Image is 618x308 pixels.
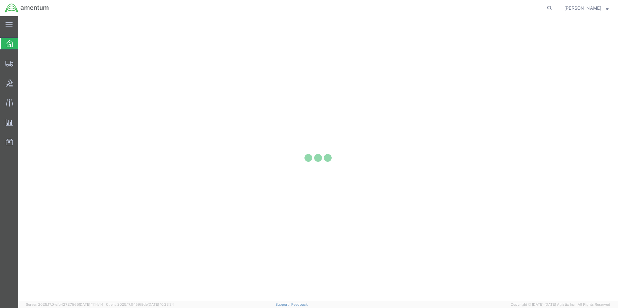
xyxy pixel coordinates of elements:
[291,303,308,306] a: Feedback
[106,303,174,306] span: Client: 2025.17.0-159f9de
[148,303,174,306] span: [DATE] 10:23:34
[79,303,103,306] span: [DATE] 11:14:44
[26,303,103,306] span: Server: 2025.17.0-efb42727865
[5,3,49,13] img: logo
[511,302,610,307] span: Copyright © [DATE]-[DATE] Agistix Inc., All Rights Reserved
[275,303,292,306] a: Support
[564,4,609,12] button: [PERSON_NAME]
[564,5,601,12] span: Zachary Bolhuis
